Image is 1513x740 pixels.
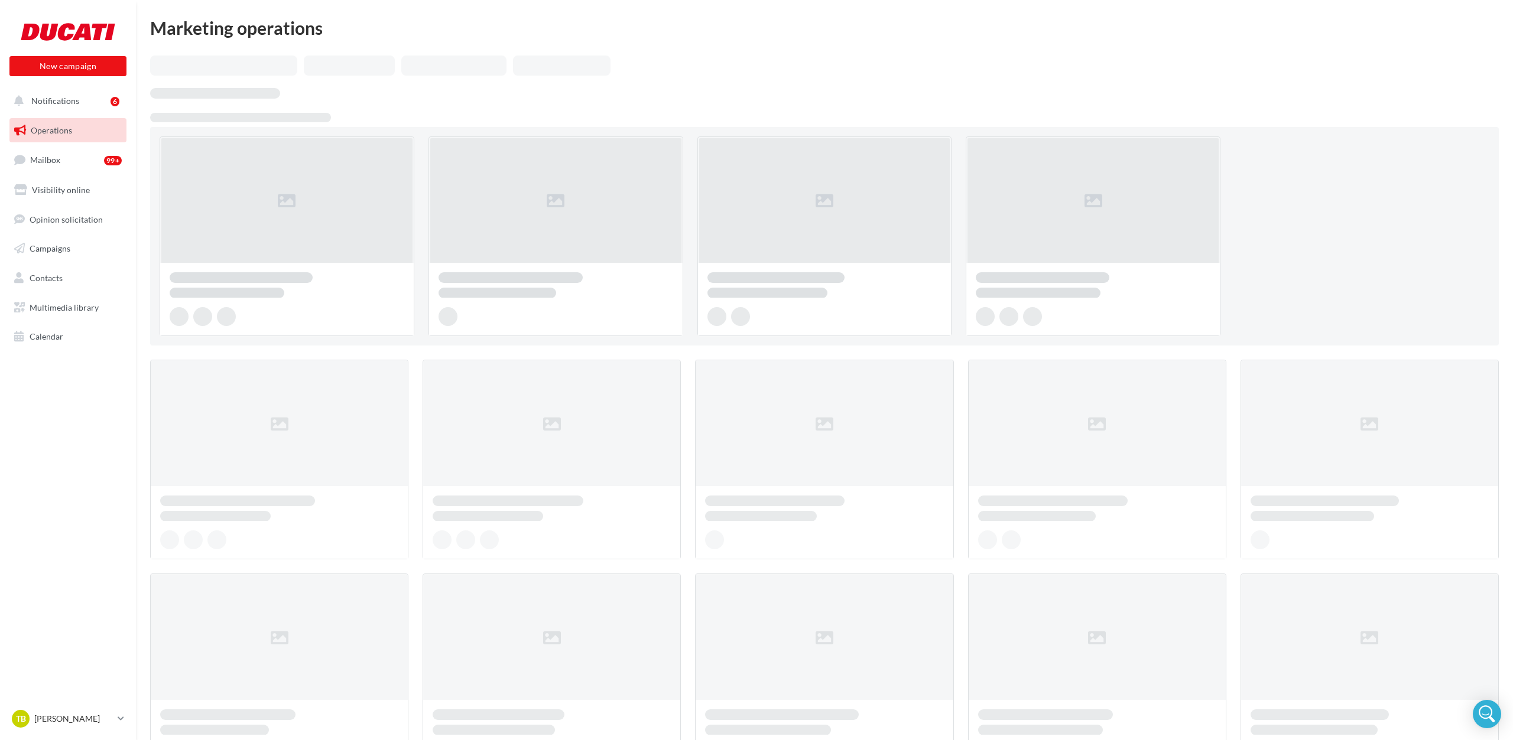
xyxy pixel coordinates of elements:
span: Mailbox [30,155,60,165]
span: Operations [31,125,72,135]
div: Open Intercom Messenger [1473,700,1501,728]
a: Contacts [7,266,129,291]
button: New campaign [9,56,126,76]
span: Visibility online [32,185,90,195]
div: 99+ [104,156,122,165]
a: Opinion solicitation [7,207,129,232]
button: Notifications 6 [7,89,124,113]
div: 6 [111,97,119,106]
a: Calendar [7,324,129,349]
span: Opinion solicitation [30,214,103,224]
span: TB [16,713,26,725]
a: Mailbox99+ [7,147,129,172]
span: Multimedia library [30,302,99,312]
a: Visibility online [7,178,129,203]
a: Campaigns [7,236,129,261]
a: TB [PERSON_NAME] [9,708,126,730]
p: [PERSON_NAME] [34,713,113,725]
a: Operations [7,118,129,143]
span: Contacts [30,273,63,283]
span: Campaigns [30,243,70,253]
a: Multimedia library [7,295,129,320]
span: Calendar [30,331,63,341]
div: Marketing operations [150,19,1499,37]
span: Notifications [31,96,79,106]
